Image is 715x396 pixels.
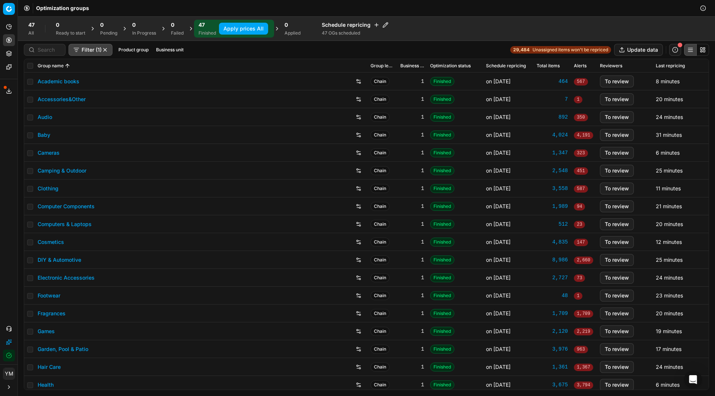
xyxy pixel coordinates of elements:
[486,274,511,281] span: on [DATE]
[486,96,511,102] span: on [DATE]
[574,346,588,353] span: 963
[574,96,582,103] span: 1
[430,327,454,336] span: Finished
[656,96,683,102] span: 20 minutes
[656,221,683,227] span: 20 minutes
[486,63,526,69] span: Schedule repricing
[600,272,634,284] button: To review
[574,167,588,175] span: 451
[400,63,424,69] span: Business unit
[574,114,588,121] span: 350
[400,256,424,264] div: 1
[371,255,390,264] span: Chain
[400,203,424,210] div: 1
[400,78,424,85] div: 1
[322,21,388,29] h4: Schedule repricing
[38,167,86,174] a: Camping & Outdoor
[574,381,593,389] span: 3,794
[400,167,424,174] div: 1
[574,239,588,246] span: 147
[537,113,568,121] div: 892
[600,200,634,212] button: To review
[656,185,681,191] span: 11 minutes
[371,63,394,69] span: Group level
[656,114,683,120] span: 24 minutes
[38,149,60,157] a: Cameras
[400,292,424,299] div: 1
[400,310,424,317] div: 1
[371,309,390,318] span: Chain
[36,4,89,12] nav: breadcrumb
[486,310,511,316] span: on [DATE]
[656,346,681,352] span: 17 minutes
[430,63,471,69] span: Optimization status
[486,167,511,174] span: on [DATE]
[430,113,454,122] span: Finished
[400,274,424,281] div: 1
[38,113,52,121] a: Audio
[684,371,702,389] div: Open Intercom Messenger
[614,44,663,56] button: Update data
[100,30,117,36] div: Pending
[574,292,582,300] span: 1
[198,21,205,29] span: 47
[537,149,568,157] div: 1,347
[537,328,568,335] div: 2,120
[400,220,424,228] div: 1
[600,93,634,105] button: To review
[132,30,156,36] div: In Progress
[600,147,634,159] button: To review
[371,113,390,122] span: Chain
[574,274,585,282] span: 73
[656,274,683,281] span: 24 minutes
[38,381,54,389] a: Health
[656,364,683,370] span: 24 minutes
[486,239,511,245] span: on [DATE]
[38,328,55,335] a: Games
[537,274,568,281] a: 2,727
[38,220,92,228] a: Computers & Laptops
[38,345,88,353] a: Garden, Pool & Patio
[486,203,511,209] span: on [DATE]
[430,95,454,104] span: Finished
[28,30,35,36] div: All
[510,46,611,54] a: 29,484Unassigned items won't be repriced
[656,132,682,138] span: 31 minutes
[486,78,511,84] span: on [DATE]
[400,238,424,246] div: 1
[537,185,568,192] a: 3,558
[38,363,61,371] a: Hair Care
[537,96,568,103] a: 7
[3,368,15,380] button: YM
[371,380,390,389] span: Chain
[371,220,390,229] span: Chain
[371,148,390,157] span: Chain
[285,21,288,29] span: 0
[600,325,634,337] button: To review
[38,203,95,210] a: Computer Components
[486,221,511,227] span: on [DATE]
[486,149,511,156] span: on [DATE]
[537,310,568,317] div: 1,709
[371,327,390,336] span: Chain
[600,129,634,141] button: To review
[38,46,61,54] input: Search
[430,363,454,371] span: Finished
[600,290,634,302] button: To review
[486,364,511,370] span: on [DATE]
[574,328,593,335] span: 2,219
[537,131,568,139] a: 4,024
[533,47,608,53] span: Unassigned items won't be repriced
[64,62,71,70] button: Sorted by Group name ascending
[537,203,568,210] div: 1,989
[38,274,95,281] a: Electronic Accessories
[537,78,568,85] div: 464
[537,167,568,174] a: 2,548
[100,21,104,29] span: 0
[656,203,682,209] span: 21 minutes
[656,292,683,299] span: 23 minutes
